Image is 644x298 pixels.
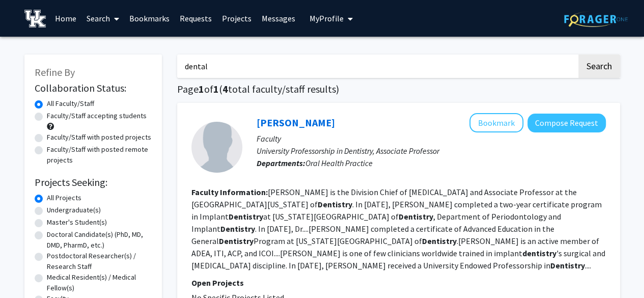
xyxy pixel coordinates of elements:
[35,66,75,78] span: Refine By
[24,10,46,28] img: University of Kentucky Logo
[422,236,457,246] b: Dentistry
[318,199,352,209] b: Dentistry
[35,82,152,94] h2: Collaboration Status:
[219,236,254,246] b: Dentistry
[399,211,433,222] b: Dentistry
[177,55,577,78] input: Search Keywords
[47,229,152,251] label: Doctoral Candidate(s) (PhD, MD, DMD, PharmD, etc.)
[199,83,204,95] span: 1
[47,193,81,203] label: All Projects
[257,1,300,36] a: Messages
[222,83,228,95] span: 4
[191,187,605,270] fg-read-more: [PERSON_NAME] is the Division Chief of [MEDICAL_DATA] and Associate Professor at the [GEOGRAPHIC_...
[47,144,152,166] label: Faculty/Staff with posted remote projects
[47,272,152,293] label: Medical Resident(s) / Medical Fellow(s)
[550,260,585,270] b: Dentistry
[220,224,255,234] b: Dentistry
[175,1,217,36] a: Requests
[191,277,606,289] p: Open Projects
[522,248,556,258] b: dentistry
[310,13,344,23] span: My Profile
[217,1,257,36] a: Projects
[124,1,175,36] a: Bookmarks
[527,114,606,132] button: Compose Request to Ahmad Kutkut
[564,11,628,27] img: ForagerOne Logo
[47,98,94,109] label: All Faculty/Staff
[47,111,147,121] label: Faculty/Staff accepting students
[305,158,373,168] span: Oral Health Practice
[35,176,152,188] h2: Projects Seeking:
[177,83,620,95] h1: Page of ( total faculty/staff results)
[47,217,107,228] label: Master's Student(s)
[257,116,335,129] a: [PERSON_NAME]
[229,211,263,222] b: Dentistry
[257,145,606,157] p: University Professorship in Dentistry, Associate Professor
[8,252,43,290] iframe: Chat
[47,251,152,272] label: Postdoctoral Researcher(s) / Research Staff
[81,1,124,36] a: Search
[257,132,606,145] p: Faculty
[257,158,305,168] b: Departments:
[578,55,620,78] button: Search
[469,113,523,132] button: Add Ahmad Kutkut to Bookmarks
[191,187,268,197] b: Faculty Information:
[50,1,81,36] a: Home
[213,83,219,95] span: 1
[47,132,151,143] label: Faculty/Staff with posted projects
[47,205,101,215] label: Undergraduate(s)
